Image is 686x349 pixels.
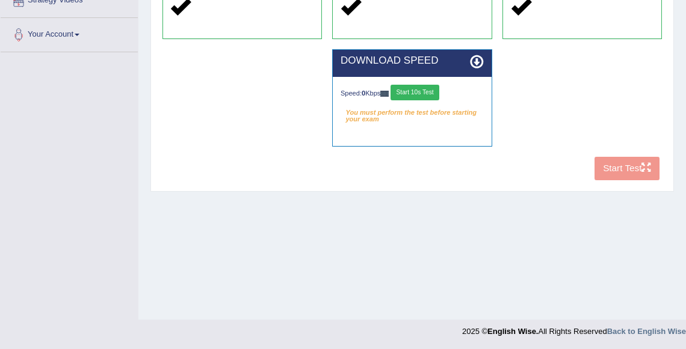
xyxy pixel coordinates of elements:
em: You must perform the test before starting your exam [341,105,484,121]
a: Back to English Wise [607,327,686,336]
div: 2025 © All Rights Reserved [462,320,686,337]
div: Speed: Kbps [341,85,484,103]
img: ajax-loader-fb-connection.gif [380,91,389,96]
a: Your Account [1,18,138,48]
strong: English Wise. [487,327,538,336]
h2: DOWNLOAD SPEED [341,55,484,67]
strong: 0 [362,90,365,97]
button: Start 10s Test [391,85,439,100]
